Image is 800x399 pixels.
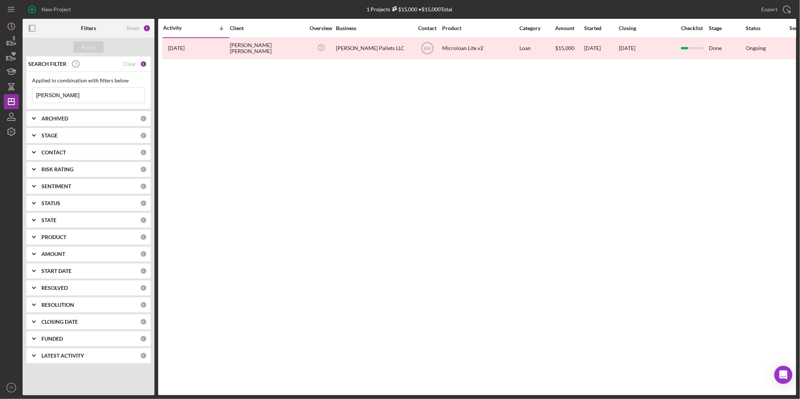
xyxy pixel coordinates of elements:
b: FUNDED [41,336,63,342]
b: RESOLVED [41,285,68,291]
div: Closing [619,25,675,31]
button: TP [4,380,19,395]
b: ARCHIVED [41,116,68,122]
text: BM [424,46,431,51]
div: Checklist [676,25,708,31]
div: Amount [555,25,583,31]
b: CONTACT [41,149,66,155]
div: Category [519,25,554,31]
b: RISK RATING [41,166,73,172]
div: 0 [140,335,147,342]
div: 0 [140,183,147,190]
div: Ongoing [746,45,766,51]
b: CLOSING DATE [41,319,78,325]
div: [PERSON_NAME] [PERSON_NAME] [230,38,305,58]
div: [DATE] [584,38,618,58]
div: $15,000 [555,38,583,58]
div: Export [761,2,777,17]
div: 0 [140,302,147,308]
div: Business [336,25,411,31]
div: Done [709,38,745,58]
div: Applied in combination with filters below [32,78,145,84]
div: Status [746,25,782,31]
div: 0 [140,268,147,274]
b: RESOLUTION [41,302,74,308]
b: Filters [81,25,96,31]
div: 0 [140,115,147,122]
b: PRODUCT [41,234,66,240]
div: Contact [413,25,441,31]
div: 0 [140,318,147,325]
button: New Project [23,2,78,17]
div: Started [584,25,618,31]
div: 0 [140,285,147,291]
div: Clear [124,61,136,67]
b: SENTIMENT [41,183,71,189]
div: Stage [709,25,745,31]
div: 0 [140,352,147,359]
div: 0 [140,234,147,241]
text: TP [9,386,14,390]
div: [PERSON_NAME] Pallets LLC [336,38,411,58]
div: 1 [140,61,147,67]
time: [DATE] [619,45,635,51]
div: 1 Projects • $15,000 Total [366,6,452,12]
button: Export [754,2,796,17]
b: STATE [41,217,56,223]
div: Open Intercom Messenger [774,366,792,384]
div: 0 [140,149,147,156]
div: 0 [140,251,147,257]
div: Overview [307,25,335,31]
time: 2023-10-23 18:58 [168,45,185,51]
div: Reset [127,25,139,31]
button: Apply [73,41,104,53]
b: SEARCH FILTER [28,61,66,67]
div: Product [442,25,518,31]
div: 0 [140,217,147,224]
b: START DATE [41,268,72,274]
div: $15,000 [390,6,417,12]
div: Apply [82,41,96,53]
b: STATUS [41,200,60,206]
div: Microloan Lite v2 [442,38,518,58]
div: New Project [41,2,71,17]
b: LATEST ACTIVITY [41,353,84,359]
b: AMOUNT [41,251,65,257]
b: STAGE [41,132,58,139]
div: Loan [519,38,554,58]
div: 1 [143,24,151,32]
div: 0 [140,200,147,207]
div: 0 [140,166,147,173]
div: Client [230,25,305,31]
div: 0 [140,132,147,139]
div: Activity [163,25,196,31]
